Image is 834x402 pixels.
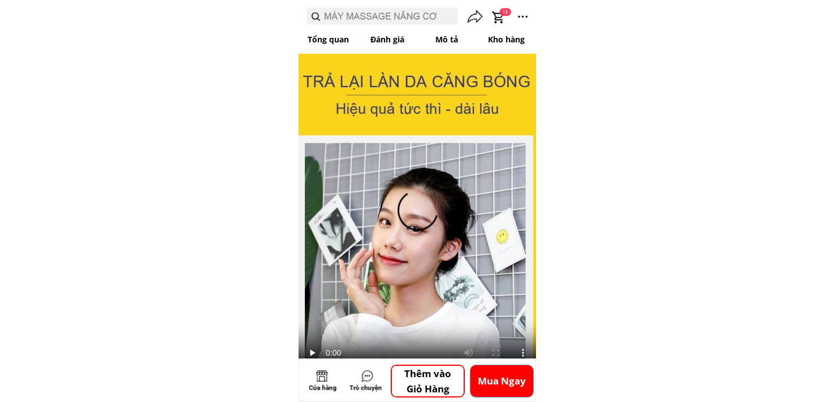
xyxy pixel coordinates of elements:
p: Mô tả [417,29,477,50]
p: Đánh giá [358,29,417,50]
p: Thêm vào Giỏ Hàng [392,366,464,396]
p: Mua Ngay [470,365,533,397]
p: Kho hàng [477,29,536,50]
p: Tổng quan [299,29,358,50]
